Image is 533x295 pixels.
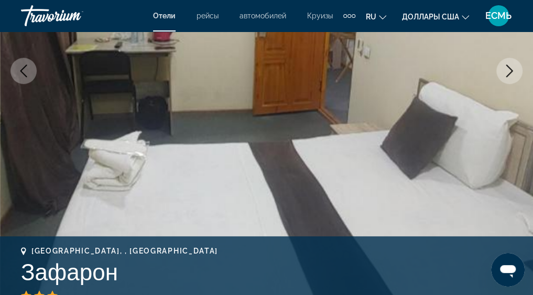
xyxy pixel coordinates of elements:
button: Следующее изображение [496,58,523,84]
a: Круизы [307,12,333,20]
a: рейсы [197,12,219,20]
a: Отели [153,12,176,20]
span: Доллары США [402,13,459,21]
button: Изменение языка [366,9,386,24]
button: Пользовательское меню [485,5,512,27]
button: Предыдущее изображение [10,58,37,84]
a: автомобилей [240,12,286,20]
span: ru [366,13,376,21]
span: ЕСМЬ [485,10,512,21]
iframe: Кнопка запуска окна обмена сообщениями [491,253,525,287]
h1: Зафарон [21,258,512,285]
a: Травориум [21,2,126,29]
button: Изменить валюту [402,9,469,24]
span: [GEOGRAPHIC_DATA], , [GEOGRAPHIC_DATA] [31,247,218,255]
button: Дополнительные элементы навигации [343,7,355,24]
